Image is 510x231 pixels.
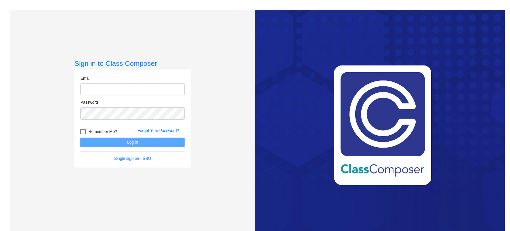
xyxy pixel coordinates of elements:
h3: Sign in to Class Composer [74,59,191,67]
label: Email [80,75,90,81]
label: Password [80,99,98,105]
a: Single sign on - SSO [114,156,151,161]
span: Remember Me? [88,128,117,136]
button: Log In [80,138,185,147]
a: Forgot Your Password? [137,128,179,133]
